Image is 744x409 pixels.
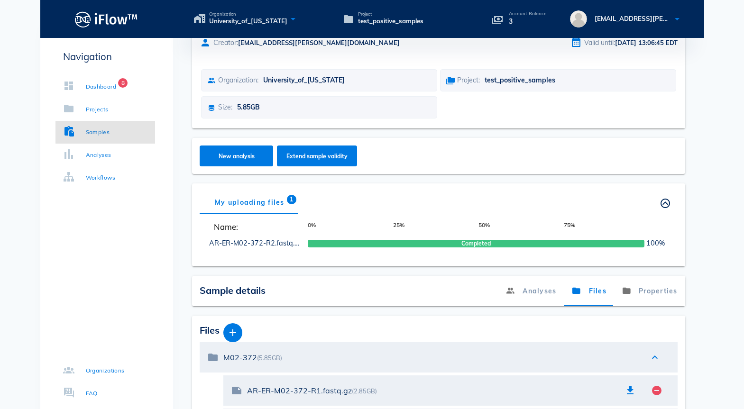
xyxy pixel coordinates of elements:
[277,145,357,166] button: Extend sample validity
[40,9,173,30] a: Logo
[651,385,662,396] i: remove_circle
[86,82,117,91] div: Dashboard
[646,238,665,249] span: 100%
[200,323,678,342] div: Files
[615,39,678,46] span: [DATE] 13:06:45 EDT
[308,221,393,233] span: 0%
[286,153,348,160] span: Extend sample validity
[86,366,125,375] div: Organizations
[55,49,155,64] p: Navigation
[231,385,242,396] i: note
[257,354,282,362] span: (5.85GB)
[352,387,377,395] span: (2.85GB)
[509,11,547,16] p: Account Balance
[218,76,258,84] span: Organization:
[358,12,423,17] span: Project
[570,10,587,27] img: avatar.16069ca8.svg
[86,127,110,137] div: Samples
[498,276,564,306] a: Analyses
[614,276,685,306] a: Properties
[393,221,478,233] span: 25%
[207,352,219,363] i: folder
[237,103,260,111] span: 5.85GB
[213,38,238,47] span: Creator:
[478,221,564,233] span: 50%
[238,39,400,46] span: [EMAIL_ADDRESS][PERSON_NAME][DOMAIN_NAME]
[584,38,615,47] span: Valid until:
[263,76,345,84] span: University_of_[US_STATE]
[209,221,301,233] span: Name:
[485,76,555,84] span: test_positive_samples
[209,17,287,26] span: University_of_[US_STATE]
[200,145,273,166] button: New analysis
[200,191,300,214] div: My uploading files
[457,76,480,84] span: Project:
[509,16,547,27] p: 3
[118,78,128,88] span: Badge
[86,105,109,114] div: Projects
[649,352,661,363] i: expand_less
[200,284,266,296] span: Sample details
[564,276,614,306] a: Files
[86,150,111,160] div: Analyses
[564,221,649,233] span: 75%
[223,353,640,362] div: M02-372
[209,239,302,247] a: AR-ER-M02-372-R2.fastq.gz
[86,389,98,398] div: FAQ
[358,17,423,26] span: test_positive_samples
[218,103,232,111] span: Size:
[209,153,264,160] span: New analysis
[286,195,296,204] span: Badge
[86,173,116,182] div: Workflows
[209,12,287,17] span: Organization
[461,239,491,248] span: Completed
[247,386,617,395] div: AR-ER-M02-372-R1.fastq.gz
